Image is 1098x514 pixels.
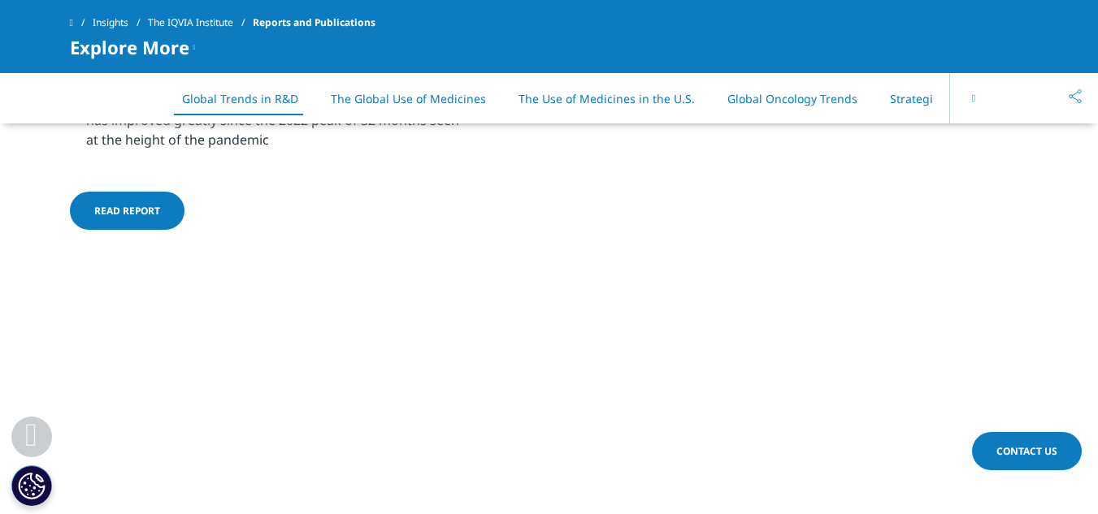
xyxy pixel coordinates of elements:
[70,192,184,230] a: Read report
[890,91,984,106] a: Strategic Reports
[519,91,695,106] a: The Use of Medicines in the U.S.
[996,444,1057,458] span: Contact Us
[94,204,160,218] span: Read report
[253,8,375,37] span: Reports and Publications
[70,37,189,57] span: Explore More
[93,8,148,37] a: Insights
[727,91,857,106] a: Global Oncology Trends
[182,91,298,106] a: Global Trends in R&D
[331,91,486,106] a: The Global Use of Medicines
[11,465,52,506] button: Cookies Settings
[972,432,1082,470] a: Contact Us
[148,8,253,37] a: The IQVIA Institute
